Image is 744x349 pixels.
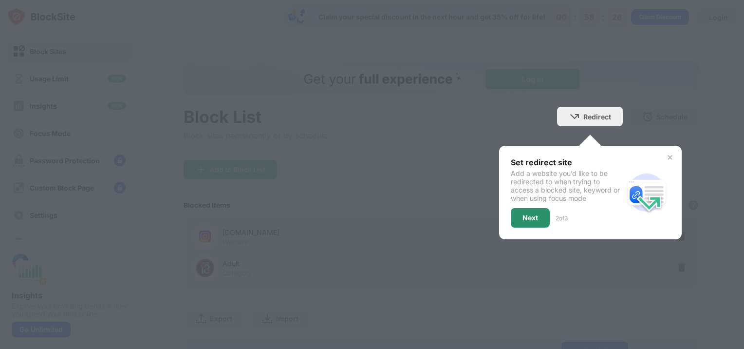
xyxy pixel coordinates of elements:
[522,214,538,222] div: Next
[583,113,611,121] div: Redirect
[556,214,568,222] div: 2 of 3
[623,169,670,216] img: redirect.svg
[511,169,623,202] div: Add a website you’d like to be redirected to when trying to access a blocked site, keyword or whe...
[511,157,623,167] div: Set redirect site
[666,154,674,161] img: x-button.svg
